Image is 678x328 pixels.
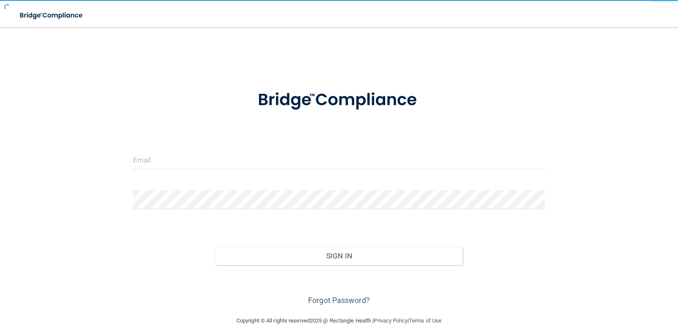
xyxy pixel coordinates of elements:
input: Email [133,150,545,169]
img: bridge_compliance_login_screen.278c3ca4.svg [13,7,91,24]
a: Terms of Use [409,317,442,324]
img: bridge_compliance_login_screen.278c3ca4.svg [240,78,438,122]
button: Sign In [215,247,463,265]
a: Forgot Password? [308,296,370,305]
a: Privacy Policy [374,317,407,324]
